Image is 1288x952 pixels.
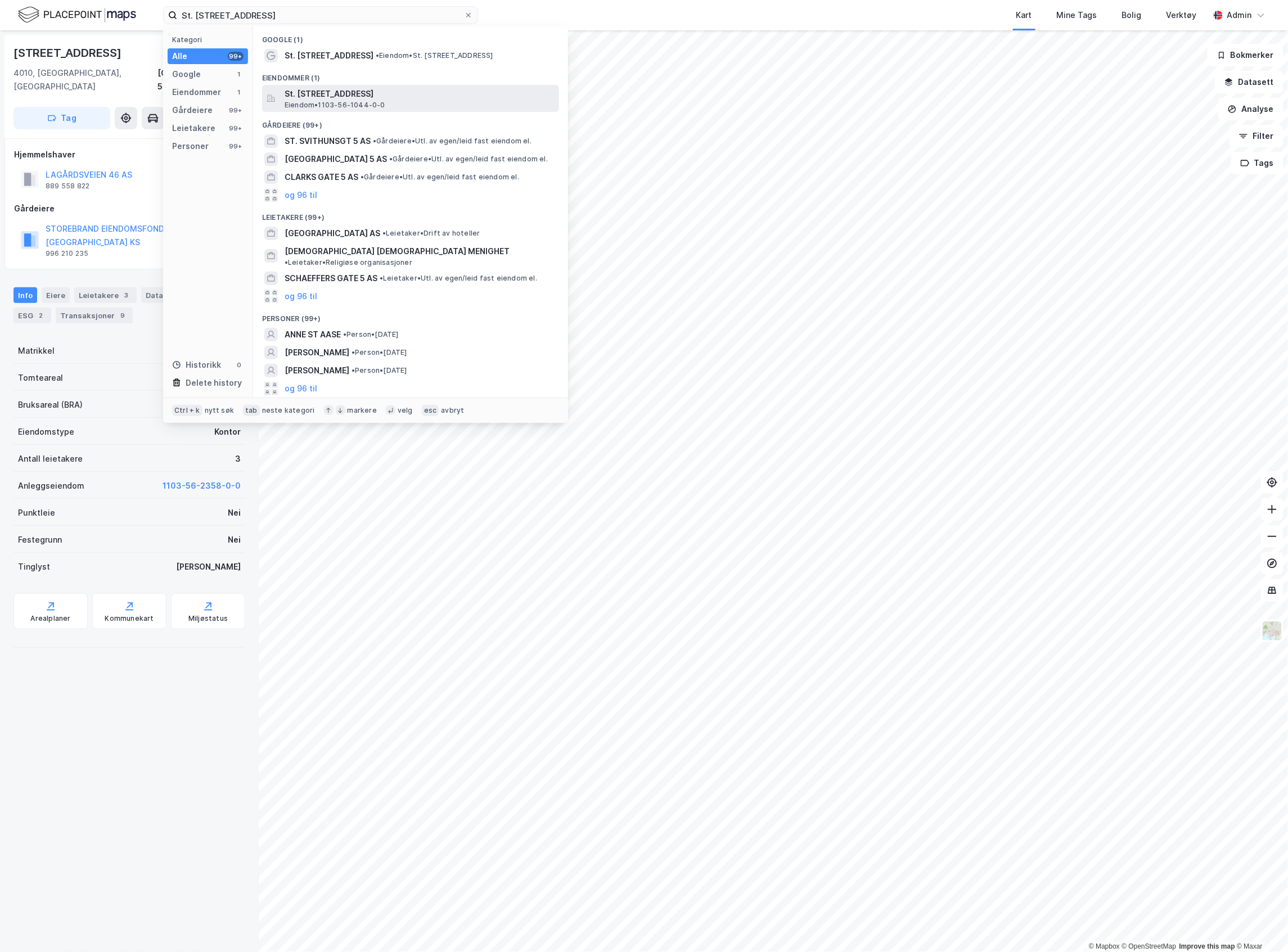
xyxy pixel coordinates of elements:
[285,245,510,258] span: [DEMOGRAPHIC_DATA] [DEMOGRAPHIC_DATA] MENIGHET
[1231,152,1284,174] button: Tags
[172,67,201,81] div: Google
[13,66,157,93] div: 4010, [GEOGRAPHIC_DATA], [GEOGRAPHIC_DATA]
[18,5,136,25] img: logo.f888ab2527a4732fd821a326f86c7f29.svg
[422,405,439,416] div: esc
[105,614,154,623] div: Kommunekart
[285,258,288,267] span: •
[285,328,341,341] span: ANNE ST AASE
[205,406,235,415] div: nytt søk
[13,44,124,62] div: [STREET_ADDRESS]
[1262,620,1283,642] img: Z
[382,229,386,237] span: •
[243,405,260,416] div: tab
[1179,942,1235,950] a: Improve this map
[35,310,47,321] div: 2
[172,405,202,416] div: Ctrl + k
[1016,8,1032,22] div: Kart
[18,398,83,412] div: Bruksareal (BRA)
[352,348,407,357] span: Person • [DATE]
[380,274,383,282] span: •
[13,287,37,303] div: Info
[352,366,407,375] span: Person • [DATE]
[228,52,244,61] div: 99+
[352,348,355,357] span: •
[285,227,380,240] span: [GEOGRAPHIC_DATA] AS
[30,614,70,623] div: Arealplaner
[285,134,371,148] span: ST. SVITHUNSGT 5 AS
[18,479,84,493] div: Anleggseiendom
[376,51,493,60] span: Eiendom • St. [STREET_ADDRESS]
[141,287,197,303] div: Datasett
[18,560,50,574] div: Tinglyst
[157,66,245,93] div: [GEOGRAPHIC_DATA], 56/953
[14,202,245,215] div: Gårdeiere
[18,506,55,520] div: Punktleie
[361,173,519,182] span: Gårdeiere • Utl. av egen/leid fast eiendom el.
[121,290,132,301] div: 3
[186,376,242,390] div: Delete history
[18,452,83,466] div: Antall leietakere
[172,35,248,44] div: Kategori
[1057,8,1097,22] div: Mine Tags
[285,170,358,184] span: CLARKS GATE 5 AS
[18,344,55,358] div: Matrikkel
[13,308,51,323] div: ESG
[117,310,128,321] div: 9
[253,204,568,224] div: Leietakere (99+)
[343,330,346,339] span: •
[376,51,379,60] span: •
[1232,898,1288,952] div: Kontrollprogram for chat
[172,49,187,63] div: Alle
[235,70,244,79] div: 1
[172,139,209,153] div: Personer
[253,112,568,132] div: Gårdeiere (99+)
[13,107,110,129] button: Tag
[18,425,74,439] div: Eiendomstype
[361,173,364,181] span: •
[373,137,376,145] span: •
[18,533,62,547] div: Festegrunn
[373,137,532,146] span: Gårdeiere • Utl. av egen/leid fast eiendom el.
[253,26,568,47] div: Google (1)
[285,258,412,267] span: Leietaker • Religiøse organisasjoner
[285,188,317,202] button: og 96 til
[172,358,221,372] div: Historikk
[14,148,245,161] div: Hjemmelshaver
[389,155,393,163] span: •
[235,452,241,466] div: 3
[172,85,221,99] div: Eiendommer
[235,88,244,97] div: 1
[398,406,413,415] div: velg
[46,182,89,191] div: 889 558 822
[1167,8,1197,22] div: Verktøy
[228,506,241,520] div: Nei
[177,7,464,24] input: Søk på adresse, matrikkel, gårdeiere, leietakere eller personer
[46,249,88,258] div: 996 210 235
[285,290,317,303] button: og 96 til
[74,287,137,303] div: Leietakere
[1122,942,1177,950] a: OpenStreetMap
[56,308,133,323] div: Transaksjoner
[1218,98,1284,120] button: Analyse
[228,533,241,547] div: Nei
[1122,8,1142,22] div: Bolig
[214,425,241,439] div: Kontor
[382,229,480,238] span: Leietaker • Drift av hoteller
[1230,125,1284,147] button: Filter
[172,103,213,117] div: Gårdeiere
[176,560,241,574] div: [PERSON_NAME]
[285,272,377,285] span: SCHAEFFERS GATE 5 AS
[262,406,315,415] div: neste kategori
[343,330,399,339] span: Person • [DATE]
[285,87,555,101] span: St. [STREET_ADDRESS]
[188,614,228,623] div: Miljøstatus
[352,366,355,375] span: •
[285,346,349,359] span: [PERSON_NAME]
[285,152,387,166] span: [GEOGRAPHIC_DATA] 5 AS
[1208,44,1284,66] button: Bokmerker
[228,124,244,133] div: 99+
[163,479,241,493] button: 1103-56-2358-0-0
[1232,898,1288,952] iframe: Chat Widget
[253,305,568,326] div: Personer (99+)
[1227,8,1252,22] div: Admin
